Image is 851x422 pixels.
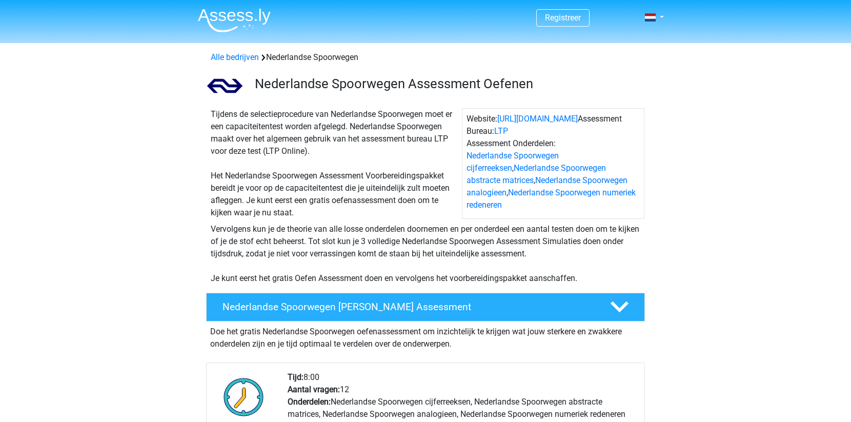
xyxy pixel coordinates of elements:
h3: Nederlandse Spoorwegen Assessment Oefenen [255,76,637,92]
a: Nederlandse Spoorwegen numeriek redeneren [467,188,636,210]
div: Nederlandse Spoorwegen [207,51,644,64]
div: Tijdens de selectieprocedure van Nederlandse Spoorwegen moet er een capaciteitentest worden afgel... [207,108,462,219]
div: Website: Assessment Bureau: Assessment Onderdelen: , , , [462,108,644,219]
img: Assessly [198,8,271,32]
div: Doe het gratis Nederlandse Spoorwegen oefenassessment om inzichtelijk te krijgen wat jouw sterker... [206,321,645,350]
a: LTP [494,126,508,136]
a: Nederlandse Spoorwegen abstracte matrices [467,163,606,185]
a: [URL][DOMAIN_NAME] [497,114,578,124]
a: Alle bedrijven [211,52,259,62]
a: Nederlandse Spoorwegen analogieen [467,175,627,197]
b: Tijd: [288,372,303,382]
h4: Nederlandse Spoorwegen [PERSON_NAME] Assessment [222,301,594,313]
a: Registreer [545,13,581,23]
div: Vervolgens kun je de theorie van alle losse onderdelen doornemen en per onderdeel een aantal test... [207,223,644,285]
b: Aantal vragen: [288,385,340,394]
a: Nederlandse Spoorwegen cijferreeksen [467,151,559,173]
a: Nederlandse Spoorwegen [PERSON_NAME] Assessment [202,293,649,321]
b: Onderdelen: [288,397,331,407]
